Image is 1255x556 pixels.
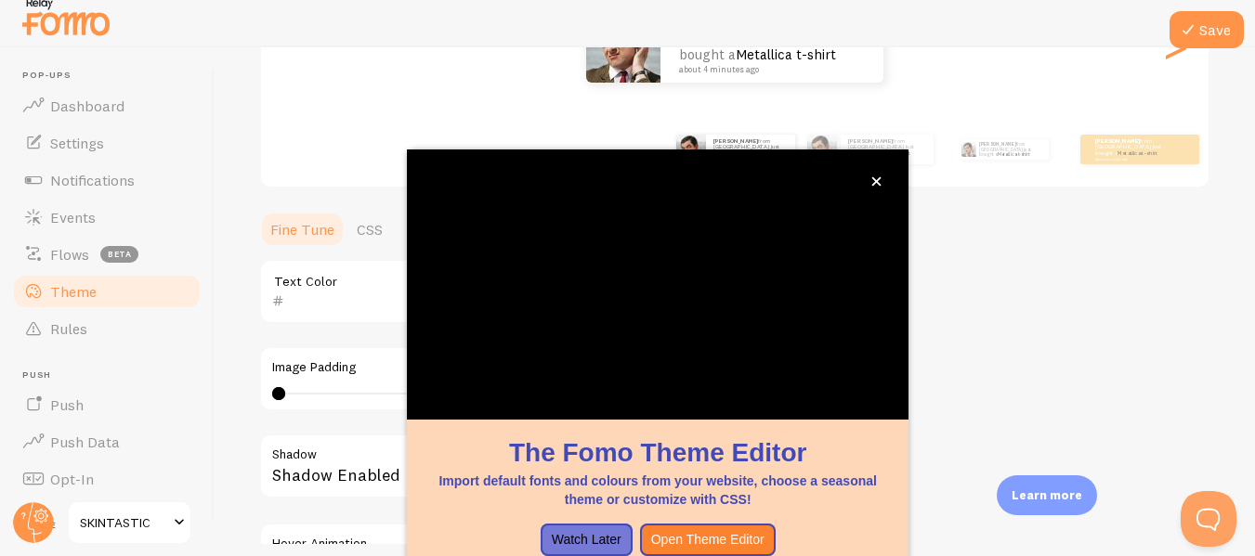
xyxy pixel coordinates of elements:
[22,70,203,82] span: Pop-ups
[50,395,84,414] span: Push
[272,359,804,376] label: Image Padding
[67,500,192,545] a: SKINTASTIC
[11,386,203,423] a: Push
[713,137,758,145] strong: [PERSON_NAME]
[998,151,1029,157] a: Metallica t-shirt
[1181,491,1236,547] iframe: Help Scout Beacon - Open
[713,137,788,161] p: from [GEOGRAPHIC_DATA] just bought a
[11,124,203,162] a: Settings
[429,434,886,471] h1: The Fomo Theme Editor
[807,135,837,164] img: Fomo
[679,65,859,74] small: about 4 minutes ago
[346,211,394,248] a: CSS
[50,433,120,451] span: Push Data
[848,137,893,145] strong: [PERSON_NAME]
[848,137,926,161] p: from [GEOGRAPHIC_DATA] just bought a
[1095,157,1168,161] small: about 4 minutes ago
[1170,11,1244,48] button: Save
[11,310,203,347] a: Rules
[50,319,87,338] span: Rules
[1095,137,1140,145] strong: [PERSON_NAME]
[50,282,97,301] span: Theme
[1118,149,1157,157] a: Metallica t-shirt
[961,142,975,157] img: Fomo
[50,208,96,226] span: Events
[979,141,1016,147] strong: [PERSON_NAME]
[11,236,203,273] a: Flows beta
[1095,137,1170,161] p: from [GEOGRAPHIC_DATA] just bought a
[50,134,104,152] span: Settings
[429,472,886,509] p: Import default fonts and colours from your website, choose a seasonal theme or customize with CSS!
[11,162,203,199] a: Notifications
[848,157,924,161] small: about 4 minutes ago
[11,460,203,498] a: Opt-In
[50,245,89,264] span: Flows
[736,45,836,63] a: Metallica t-shirt
[259,433,817,501] div: Shadow Enabled
[50,470,94,488] span: Opt-In
[50,171,135,189] span: Notifications
[22,369,203,381] span: Push
[100,246,138,263] span: beta
[867,172,886,191] button: close,
[1012,486,1082,504] p: Learn more
[870,149,910,157] a: Metallica t-shirt
[50,97,124,115] span: Dashboard
[80,511,168,534] span: SKINTASTIC
[259,211,346,248] a: Fine Tune
[11,199,203,236] a: Events
[997,475,1097,515] div: Learn more
[11,87,203,124] a: Dashboard
[11,423,203,460] a: Push Data
[676,135,706,164] img: Fomo
[11,273,203,310] a: Theme
[979,139,1041,160] p: from [GEOGRAPHIC_DATA] just bought a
